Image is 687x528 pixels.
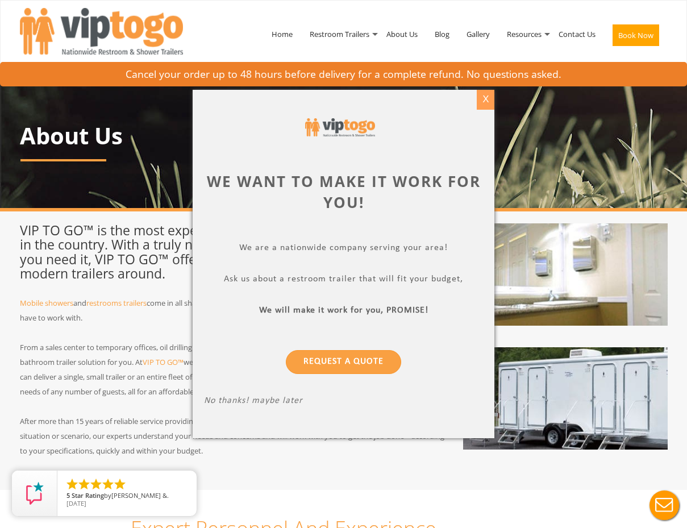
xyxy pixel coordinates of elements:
[72,491,104,500] span: Star Rating
[642,483,687,528] button: Live Chat
[101,477,115,491] li: 
[204,274,484,287] p: Ask us about a restroom trailer that will fit your budget,
[111,491,169,500] span: [PERSON_NAME] &.
[23,482,46,505] img: Review Rating
[204,171,484,213] div: We want to make it work for you!
[66,491,70,500] span: 5
[477,90,494,109] div: X
[66,492,188,500] span: by
[65,477,79,491] li: 
[305,118,375,136] img: viptogo logo
[77,477,91,491] li: 
[204,243,484,256] p: We are a nationwide company serving your area!
[204,396,484,409] p: No thanks! maybe later
[113,477,127,491] li: 
[89,477,103,491] li: 
[66,499,86,508] span: [DATE]
[259,306,428,315] b: We will make it work for you, PROMISE!
[286,350,401,374] a: Request a Quote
